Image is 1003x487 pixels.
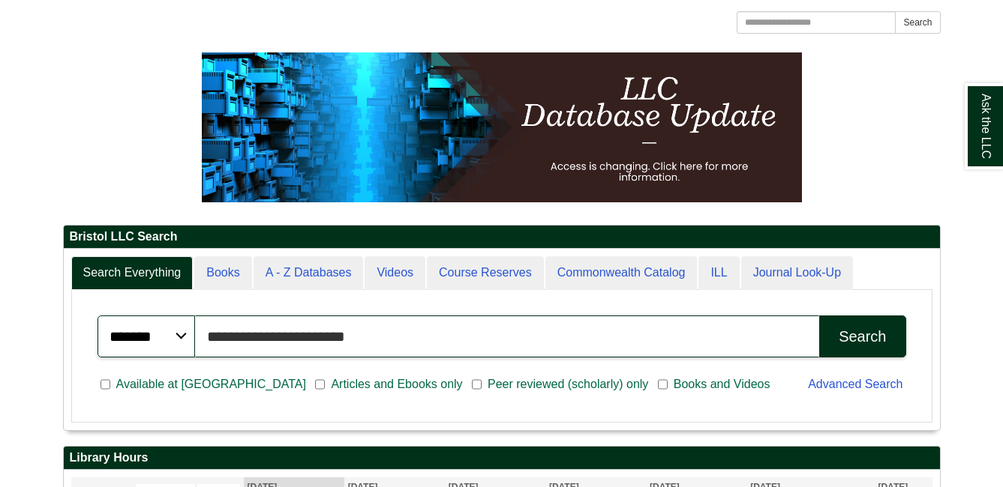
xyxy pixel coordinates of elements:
a: ILL [698,256,739,290]
input: Available at [GEOGRAPHIC_DATA] [101,378,110,391]
span: Books and Videos [668,375,776,393]
a: Course Reserves [427,256,544,290]
button: Search [895,11,940,34]
input: Books and Videos [658,378,668,391]
a: Commonwealth Catalog [545,256,698,290]
span: Available at [GEOGRAPHIC_DATA] [110,375,312,393]
img: HTML tutorial [202,52,802,202]
input: Peer reviewed (scholarly) only [472,378,482,391]
div: Search [839,328,886,345]
a: A - Z Databases [254,256,364,290]
a: Books [194,256,251,290]
input: Articles and Ebooks only [315,378,325,391]
h2: Bristol LLC Search [64,226,940,249]
button: Search [819,315,905,357]
h2: Library Hours [64,447,940,470]
a: Videos [365,256,425,290]
span: Articles and Ebooks only [325,375,468,393]
span: Peer reviewed (scholarly) only [482,375,654,393]
a: Journal Look-Up [741,256,853,290]
a: Advanced Search [808,378,902,390]
a: Search Everything [71,256,194,290]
